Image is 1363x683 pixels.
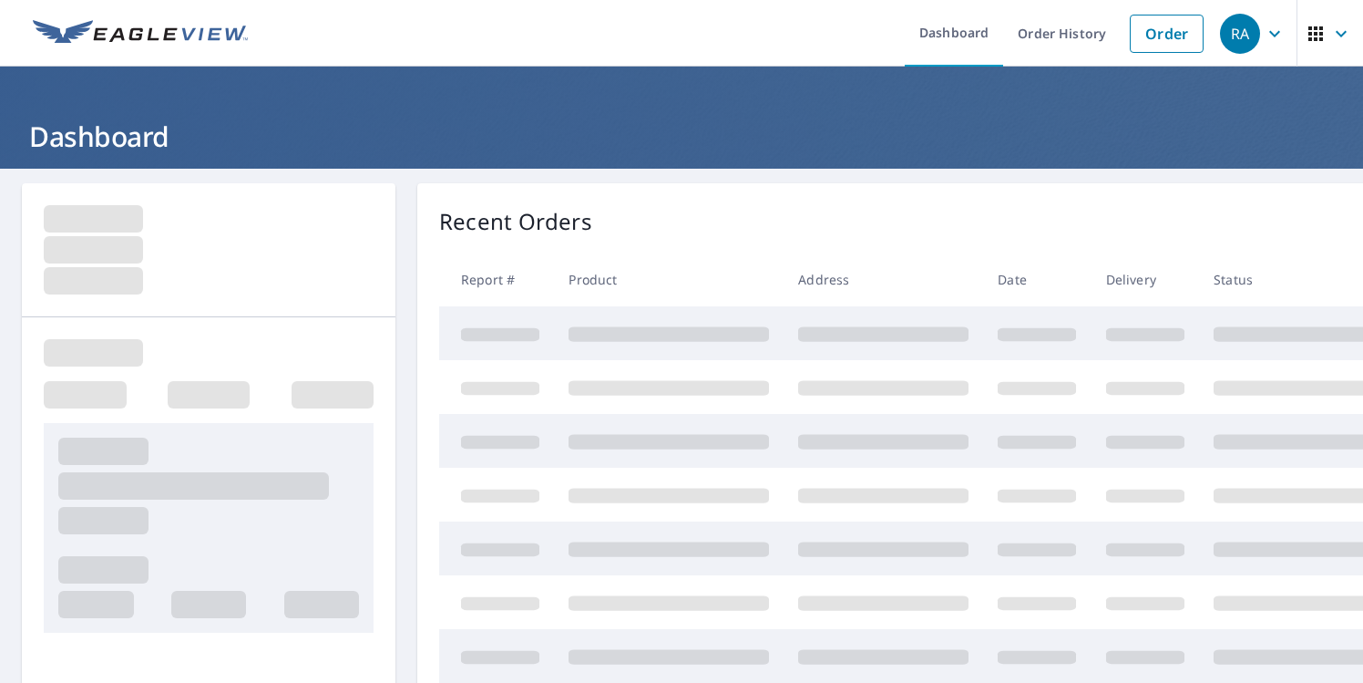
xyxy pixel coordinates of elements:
th: Report # [439,253,554,306]
th: Address [784,253,983,306]
h1: Dashboard [22,118,1341,155]
div: RA [1220,14,1260,54]
a: Order [1130,15,1204,53]
th: Date [983,253,1091,306]
th: Delivery [1091,253,1199,306]
img: EV Logo [33,20,248,47]
th: Product [554,253,784,306]
p: Recent Orders [439,205,592,238]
